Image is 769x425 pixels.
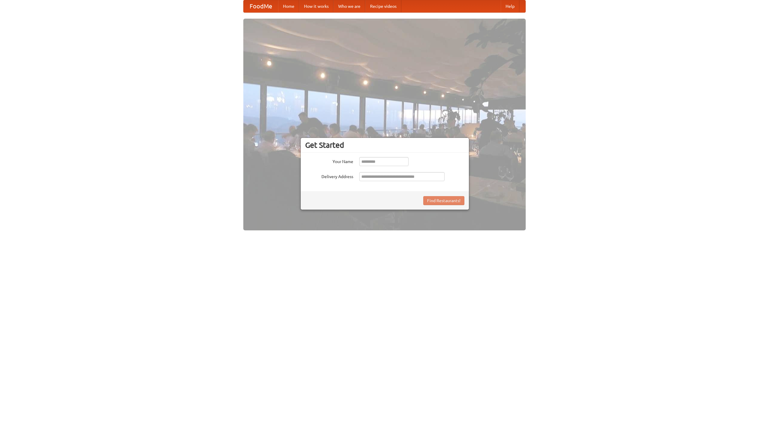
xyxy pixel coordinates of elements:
label: Delivery Address [305,172,353,180]
a: How it works [299,0,333,12]
a: Who we are [333,0,365,12]
button: Find Restaurants! [423,196,464,205]
a: FoodMe [244,0,278,12]
a: Home [278,0,299,12]
a: Help [501,0,519,12]
h3: Get Started [305,141,464,150]
a: Recipe videos [365,0,401,12]
label: Your Name [305,157,353,165]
